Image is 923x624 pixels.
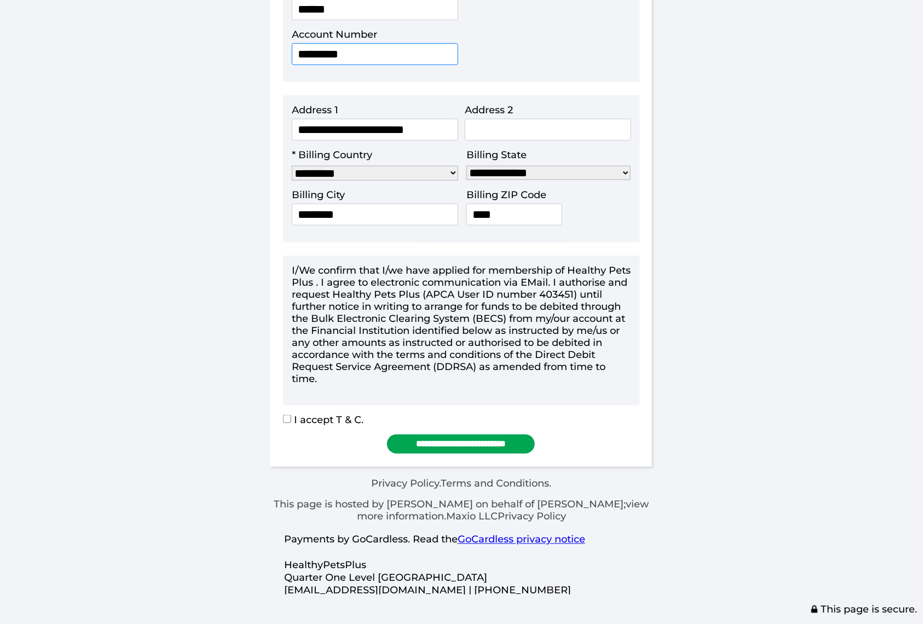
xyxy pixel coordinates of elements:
a: Terms and Conditions [441,478,550,490]
a: GoCardless privacy notice [458,534,585,546]
label: Account Number [292,28,377,41]
label: Billing City [292,189,345,201]
label: Address 2 [465,104,513,116]
label: Billing State [466,149,527,161]
label: I accept T & C. [283,414,364,426]
div: . . [270,478,653,523]
label: Billing ZIP Code [466,189,546,201]
input: I accept T & C. [283,415,291,423]
div: I/We confirm that I/we have applied for membership of Healthy Pets Plus . I agree to electronic c... [292,264,631,385]
a: Privacy Policy [498,511,566,523]
span: This page is secure. [810,603,918,615]
label: Address 1 [292,104,338,116]
a: Privacy Policy [372,478,440,490]
a: view more information. [357,499,649,523]
label: * Billing Country [292,149,372,161]
p: Payments by GoCardless. Read the HealthyPetsPlus Quarter One Level [GEOGRAPHIC_DATA] [EMAIL_ADDRE... [270,523,653,610]
p: This page is hosted by [PERSON_NAME] on behalf of [PERSON_NAME]; Maxio LLC [270,499,653,523]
